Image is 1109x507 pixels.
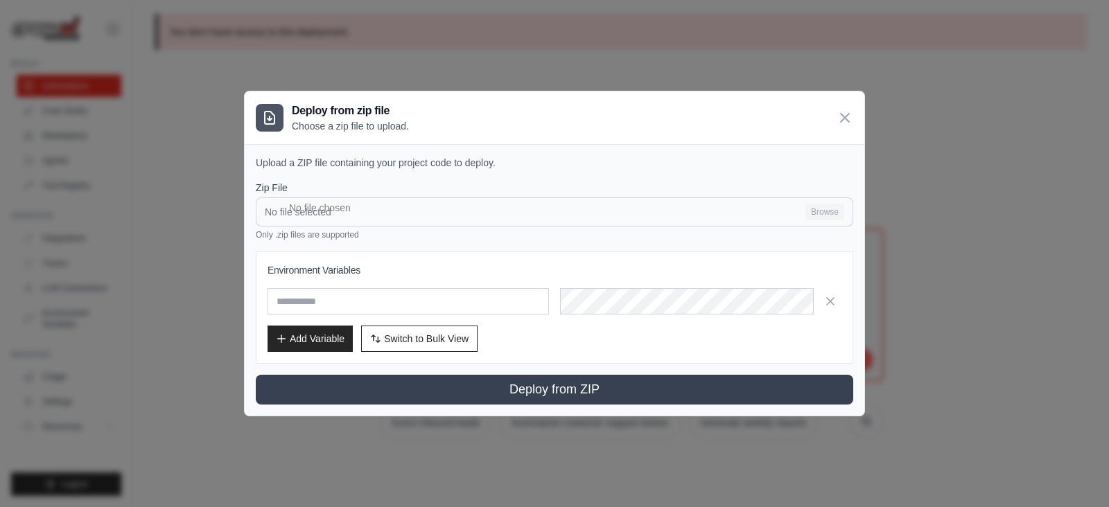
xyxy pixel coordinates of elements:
label: Zip File [256,181,853,195]
button: Add Variable [268,326,353,352]
button: Switch to Bulk View [361,326,478,352]
p: Upload a ZIP file containing your project code to deploy. [256,156,853,170]
button: Deploy from ZIP [256,375,853,404]
iframe: Chat Widget [1040,441,1109,507]
input: No file selected Browse [256,197,853,226]
p: Only .zip files are supported [256,229,853,240]
p: Choose a zip file to upload. [292,119,409,133]
h3: Deploy from zip file [292,103,409,119]
span: Switch to Bulk View [384,332,469,346]
h3: Environment Variables [268,263,841,277]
